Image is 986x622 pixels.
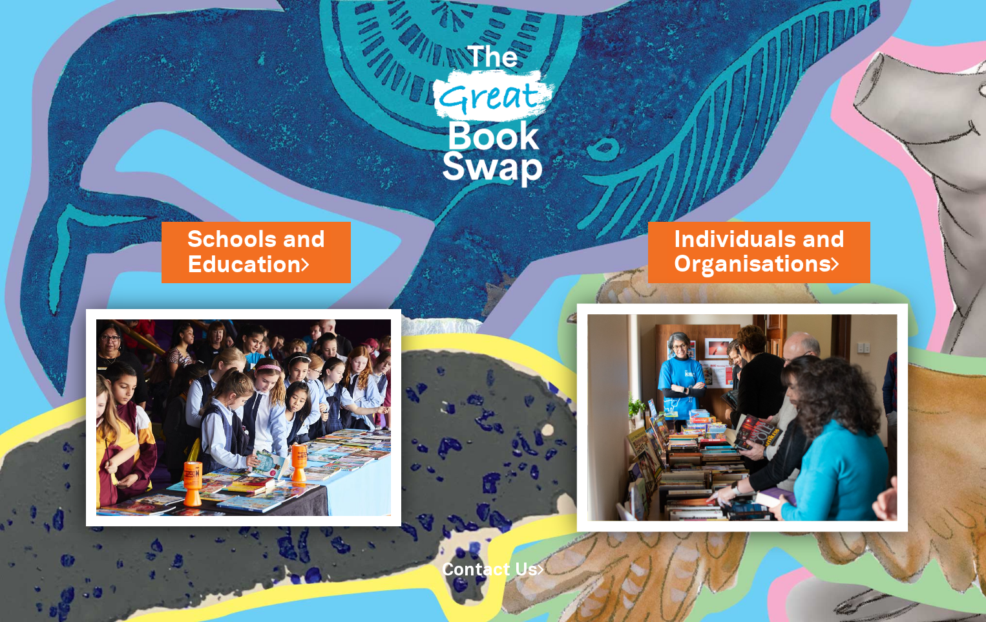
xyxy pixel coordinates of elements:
[442,563,544,579] a: Contact Us
[674,224,844,281] a: Individuals andOrganisations
[187,224,325,281] a: Schools andEducation
[86,309,401,526] img: Schools and Education
[421,16,565,208] img: Great Bookswap logo
[577,304,908,532] img: Individuals and Organisations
